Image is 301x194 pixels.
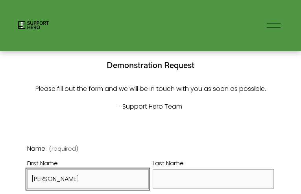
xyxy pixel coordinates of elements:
[18,83,283,95] p: Please fill out the form and we will be in touch with you as soon as possible.
[27,158,149,169] div: First Name
[18,59,283,71] h4: Demonstration Request
[49,146,78,152] span: (required)
[18,21,49,29] img: Support Hero
[153,158,274,169] div: Last Name
[27,143,45,155] span: Name
[18,101,283,113] p: -Support Hero Team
